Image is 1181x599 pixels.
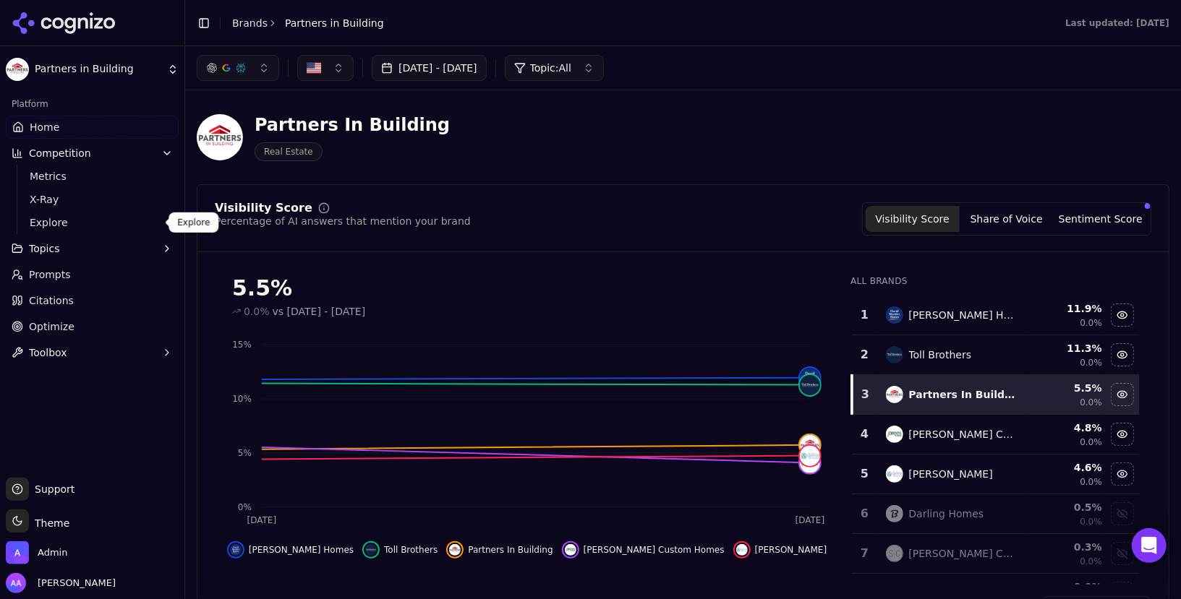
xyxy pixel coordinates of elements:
[909,387,1018,402] div: Partners In Building
[859,386,871,403] div: 3
[909,467,993,481] div: [PERSON_NAME]
[852,335,1140,375] tr: 2toll brothersToll Brothers11.3%0.0%Hide toll brothers data
[1028,460,1102,475] div: 4.6 %
[858,545,871,562] div: 7
[800,375,820,395] img: toll brothers
[886,306,903,324] img: david weekley homes
[866,206,960,232] button: Visibility Score
[1028,579,1102,594] div: 0.0 %
[1111,343,1134,366] button: Hide toll brothers data
[852,375,1140,415] tr: 3partners in buildingPartners In Building5.5%0.0%Hide partners in building data
[1065,17,1169,29] div: Last updated: [DATE]
[238,502,252,512] tspan: 0%
[736,544,748,556] img: ashton woods
[232,340,252,350] tspan: 15%
[362,541,438,559] button: Hide toll brothers data
[886,346,903,363] img: toll brothers
[285,16,384,30] span: Partners in Building
[886,505,903,522] img: darling homes
[1111,423,1134,446] button: Hide drees custom homes data
[29,517,69,529] span: Theme
[244,304,270,319] span: 0.0%
[449,544,461,556] img: partners in building
[1054,206,1148,232] button: Sentiment Score
[29,267,71,282] span: Prompts
[909,546,1018,561] div: [PERSON_NAME] Custom
[1028,341,1102,355] div: 11.3 %
[32,577,116,590] span: [PERSON_NAME]
[909,348,972,362] div: Toll Brothers
[24,166,161,186] a: Metrics
[6,116,179,139] a: Home
[238,448,252,458] tspan: 5%
[562,541,725,559] button: Hide drees custom homes data
[384,544,438,556] span: Toll Brothers
[232,16,384,30] nav: breadcrumb
[796,515,825,525] tspan: [DATE]
[249,544,354,556] span: [PERSON_NAME] Homes
[232,394,252,404] tspan: 10%
[372,55,487,81] button: [DATE] - [DATE]
[858,465,871,483] div: 5
[1028,500,1102,514] div: 0.5 %
[858,426,871,443] div: 4
[800,446,820,466] img: ashton woods
[858,306,871,324] div: 1
[230,544,242,556] img: david weekley homes
[227,541,354,559] button: Hide david weekley homes data
[6,92,179,116] div: Platform
[6,58,29,81] img: Partners in Building
[909,308,1018,322] div: [PERSON_NAME] Homes
[584,544,725,556] span: [PERSON_NAME] Custom Homes
[886,426,903,443] img: drees custom homes
[6,541,29,564] img: Admin
[29,293,74,308] span: Citations
[852,296,1140,335] tr: 1david weekley homes[PERSON_NAME] Homes11.9%0.0%Hide david weekley homes data
[6,573,116,593] button: Open user button
[1080,556,1102,567] span: 0.0%
[6,341,179,364] button: Toolbox
[30,192,155,207] span: X-Ray
[29,345,67,360] span: Toolbox
[1132,528,1167,563] div: Open Intercom Messenger
[6,541,67,564] button: Open organization switcher
[909,507,984,521] div: Darling Homes
[30,169,155,184] span: Metrics
[197,114,243,160] img: Partners in Building
[852,534,1140,574] tr: 7shaddock custom[PERSON_NAME] Custom0.3%0.0%Show shaddock custom data
[1080,317,1102,329] span: 0.0%
[24,212,161,233] a: Explore
[446,541,553,559] button: Hide partners in building data
[307,61,321,75] img: US
[468,544,553,556] span: Partners In Building
[1028,301,1102,316] div: 11.9 %
[6,237,179,260] button: Topics
[255,142,323,161] span: Real Estate
[38,546,67,559] span: Admin
[29,319,74,334] span: Optimize
[858,346,871,363] div: 2
[1080,397,1102,408] span: 0.0%
[565,544,576,556] img: drees custom homes
[960,206,1054,232] button: Share of Voice
[365,544,377,556] img: toll brothers
[850,275,1140,287] div: All Brands
[1028,381,1102,395] div: 5.5 %
[29,146,91,160] span: Competition
[29,241,60,256] span: Topics
[215,214,471,228] div: Percentage of AI answers that mention your brand
[1080,516,1102,527] span: 0.0%
[6,263,179,286] a: Prompts
[858,505,871,522] div: 6
[30,215,155,230] span: Explore
[1080,476,1102,488] span: 0.0%
[852,415,1140,454] tr: 4drees custom homes[PERSON_NAME] Custom Homes4.8%0.0%Hide drees custom homes data
[273,304,366,319] span: vs [DATE] - [DATE]
[886,545,903,562] img: shaddock custom
[6,142,179,165] button: Competition
[35,63,161,76] span: Partners in Building
[232,275,822,301] div: 5.5%
[1111,462,1134,486] button: Hide ashton woods data
[24,189,161,210] a: X-Ray
[1028,421,1102,435] div: 4.8 %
